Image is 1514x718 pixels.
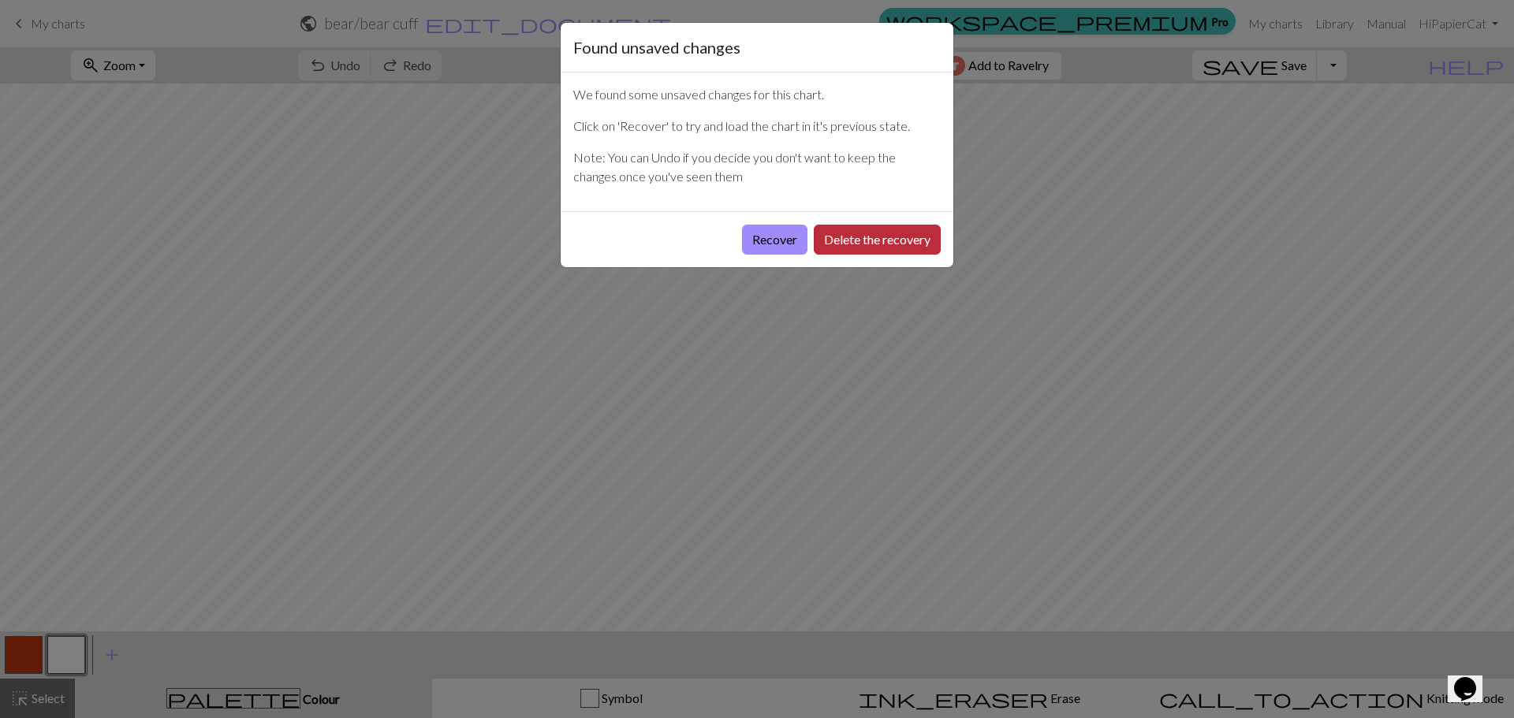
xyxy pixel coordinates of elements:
[742,225,807,255] button: Recover
[814,225,941,255] button: Delete the recovery
[573,148,941,186] p: Note: You can Undo if you decide you don't want to keep the changes once you've seen them
[1448,655,1498,702] iframe: chat widget
[573,85,941,104] p: We found some unsaved changes for this chart.
[573,117,941,136] p: Click on 'Recover' to try and load the chart in it's previous state.
[573,35,740,59] h5: Found unsaved changes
